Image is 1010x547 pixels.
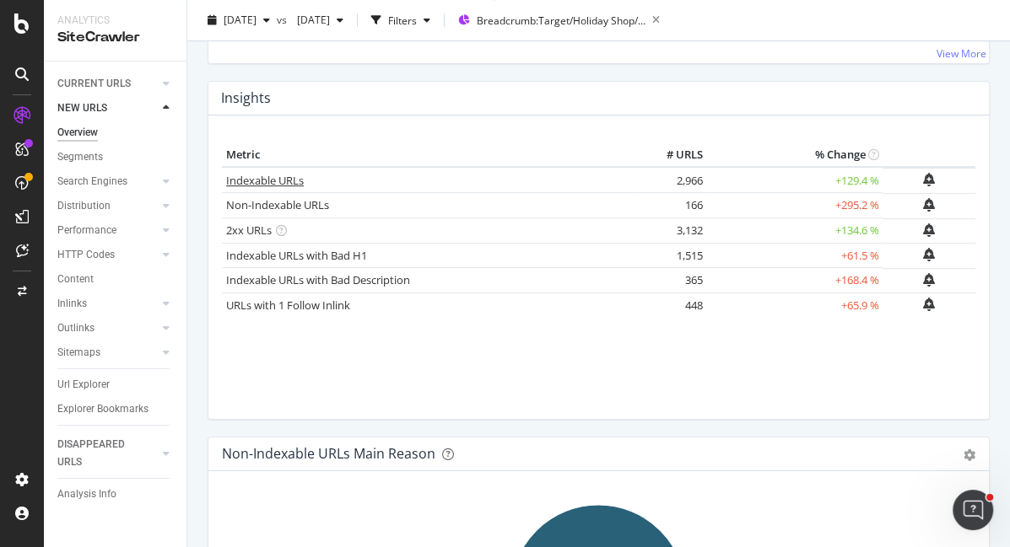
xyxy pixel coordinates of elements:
[923,248,935,261] div: bell-plus
[57,246,158,264] a: HTTP Codes
[57,124,98,142] div: Overview
[451,7,645,34] button: Breadcrumb:Target/Holiday Shop/Halloween/Halloween Costumes/*
[707,218,883,244] td: +134.6 %
[923,173,935,186] div: bell-plus
[923,223,935,237] div: bell-plus
[57,295,87,313] div: Inlinks
[57,124,175,142] a: Overview
[57,99,107,117] div: NEW URLS
[923,298,935,311] div: bell-plus
[57,148,175,166] a: Segments
[707,268,883,293] td: +168.4 %
[365,7,437,34] button: Filters
[636,142,707,168] th: # URLS
[221,87,271,110] h4: Insights
[636,268,707,293] td: 365
[224,13,257,27] span: 2025 Sep. 15th
[636,218,707,244] td: 3,132
[57,376,175,394] a: Url Explorer
[477,13,645,28] span: Breadcrumb: Target/Holiday Shop/Halloween/Halloween Costumes/*
[57,436,158,471] a: DISAPPEARED URLS
[57,376,110,394] div: Url Explorer
[277,13,290,27] span: vs
[57,400,149,418] div: Explorer Bookmarks
[937,46,986,61] a: View More
[57,485,116,503] div: Analysis Info
[226,223,272,238] a: 2xx URLs
[636,167,707,193] td: 2,966
[201,7,277,34] button: [DATE]
[707,193,883,218] td: +295.2 %
[57,271,94,288] div: Content
[57,271,175,288] a: Content
[57,222,116,239] div: Performance
[57,13,173,28] div: Analytics
[57,319,95,337] div: Outlinks
[57,485,175,503] a: Analysis Info
[388,13,417,27] div: Filters
[57,75,158,93] a: CURRENT URLS
[57,28,173,47] div: SiteCrawler
[226,248,367,263] a: Indexable URLs with Bad H1
[290,13,330,27] span: 2025 Sep. 1st
[707,243,883,268] td: +61.5 %
[57,319,158,337] a: Outlinks
[57,197,111,215] div: Distribution
[636,193,707,218] td: 166
[226,298,350,313] a: URLs with 1 Follow Inlink
[923,198,935,212] div: bell-plus
[57,197,158,215] a: Distribution
[226,173,304,188] a: Indexable URLs
[290,7,350,34] button: [DATE]
[964,449,975,461] div: gear
[222,142,636,168] th: Metric
[57,400,175,418] a: Explorer Bookmarks
[57,75,131,93] div: CURRENT URLS
[222,445,435,462] div: Non-Indexable URLs Main Reason
[57,246,115,264] div: HTTP Codes
[636,292,707,318] td: 448
[57,344,100,362] div: Sitemaps
[923,273,935,287] div: bell-plus
[953,490,993,530] iframe: Intercom live chat
[57,344,158,362] a: Sitemaps
[57,99,158,117] a: NEW URLS
[57,173,158,190] a: Search Engines
[226,197,329,212] a: Non-Indexable URLs
[226,272,410,287] a: Indexable URLs with Bad Description
[57,436,143,471] div: DISAPPEARED URLS
[707,292,883,318] td: +65.9 %
[707,142,883,168] th: % Change
[57,173,127,190] div: Search Engines
[57,148,103,166] div: Segments
[707,167,883,193] td: +129.4 %
[57,295,158,313] a: Inlinks
[57,222,158,239] a: Performance
[636,243,707,268] td: 1,515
